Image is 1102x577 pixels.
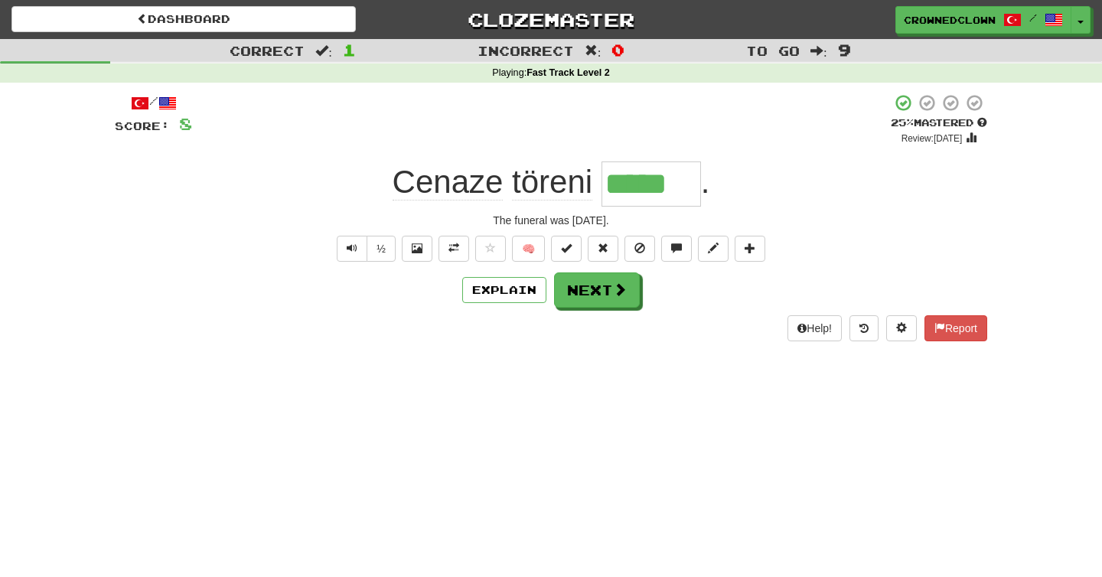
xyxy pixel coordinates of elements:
span: 25 % [891,116,914,129]
div: The funeral was [DATE]. [115,213,987,228]
button: 🧠 [512,236,545,262]
button: Reset to 0% Mastered (alt+r) [588,236,618,262]
span: töreni [512,164,592,200]
span: / [1029,12,1037,23]
button: Discuss sentence (alt+u) [661,236,692,262]
button: Next [554,272,640,308]
button: Ignore sentence (alt+i) [624,236,655,262]
span: Cenaze [393,164,504,200]
a: Dashboard [11,6,356,32]
span: 9 [838,41,851,59]
button: Toggle translation (alt+t) [439,236,469,262]
small: Review: [DATE] [901,133,963,144]
span: . [701,164,710,200]
a: Clozemaster [379,6,723,33]
div: / [115,93,192,112]
span: : [810,44,827,57]
span: 0 [611,41,624,59]
span: Incorrect [478,43,574,58]
button: Show image (alt+x) [402,236,432,262]
button: ½ [367,236,396,262]
button: Edit sentence (alt+d) [698,236,729,262]
span: : [315,44,332,57]
span: 8 [179,114,192,133]
span: Score: [115,119,170,132]
span: 1 [343,41,356,59]
button: Report [924,315,987,341]
button: Help! [787,315,842,341]
button: Favorite sentence (alt+f) [475,236,506,262]
button: Add to collection (alt+a) [735,236,765,262]
strong: Fast Track Level 2 [527,67,610,78]
span: CrownedClown [904,13,996,27]
button: Explain [462,277,546,303]
span: To go [746,43,800,58]
button: Round history (alt+y) [849,315,879,341]
span: : [585,44,602,57]
div: Text-to-speech controls [334,236,396,262]
span: Correct [230,43,305,58]
button: Set this sentence to 100% Mastered (alt+m) [551,236,582,262]
button: Play sentence audio (ctl+space) [337,236,367,262]
a: CrownedClown / [895,6,1071,34]
div: Mastered [891,116,987,130]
